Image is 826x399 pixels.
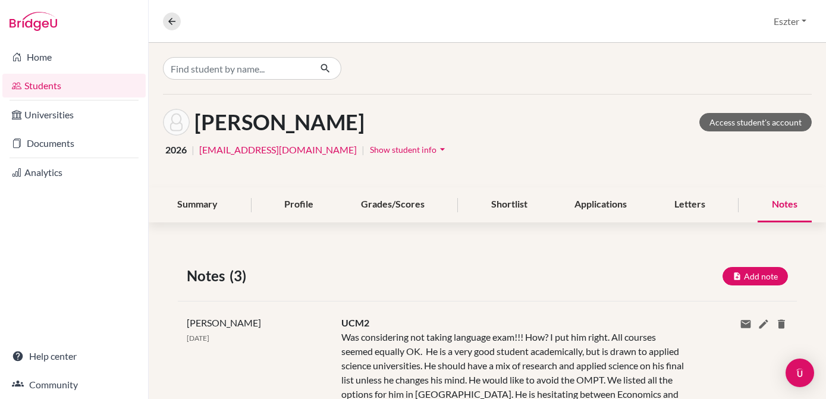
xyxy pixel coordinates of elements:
button: Show student infoarrow_drop_down [369,140,449,159]
input: Find student by name... [163,57,310,80]
span: | [362,143,365,157]
span: | [191,143,194,157]
span: Show student info [370,144,436,155]
div: Profile [270,187,328,222]
img: Bridge-U [10,12,57,31]
h1: [PERSON_NAME] [194,109,365,135]
a: Access student's account [699,113,812,131]
img: Miki Csillag's avatar [163,109,190,136]
i: arrow_drop_down [436,143,448,155]
a: [EMAIL_ADDRESS][DOMAIN_NAME] [199,143,357,157]
div: Applications [560,187,641,222]
span: [DATE] [187,334,209,343]
button: Add note [723,267,788,285]
span: [PERSON_NAME] [187,317,261,328]
a: Help center [2,344,146,368]
span: UCM2 [341,317,369,328]
span: 2026 [165,143,187,157]
div: Grades/Scores [347,187,439,222]
a: Home [2,45,146,69]
div: Notes [758,187,812,222]
a: Students [2,74,146,98]
div: Summary [163,187,232,222]
a: Analytics [2,161,146,184]
span: (3) [230,265,251,287]
div: Letters [660,187,720,222]
a: Documents [2,131,146,155]
span: Notes [187,265,230,287]
div: Open Intercom Messenger [786,359,814,387]
a: Universities [2,103,146,127]
button: Eszter [768,10,812,33]
div: Shortlist [477,187,542,222]
a: Community [2,373,146,397]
